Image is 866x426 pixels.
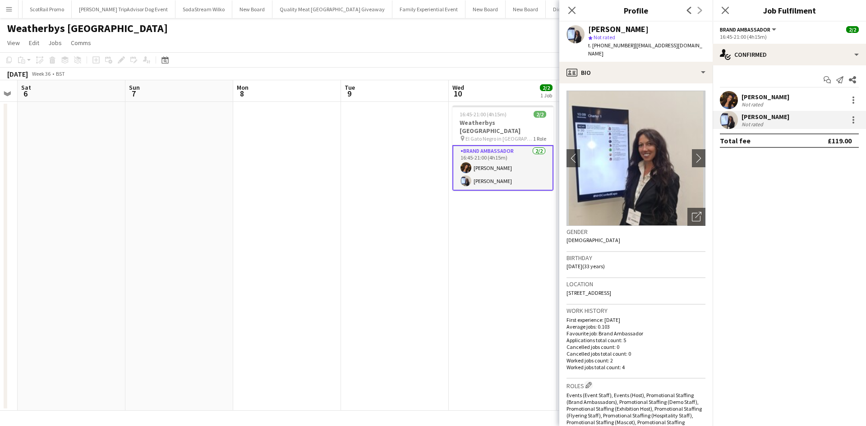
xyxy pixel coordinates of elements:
[20,88,31,99] span: 6
[7,69,28,78] div: [DATE]
[720,33,859,40] div: 16:45-21:00 (4h15m)
[720,26,770,33] span: Brand Ambassador
[713,44,866,65] div: Confirmed
[567,357,705,364] p: Worked jobs count: 2
[567,350,705,357] p: Cancelled jobs total count: 0
[232,0,272,18] button: New Board
[540,92,552,99] div: 1 Job
[588,42,635,49] span: t. [PHONE_NUMBER]
[567,380,705,390] h3: Roles
[4,37,23,49] a: View
[713,5,866,16] h3: Job Fulfilment
[567,330,705,337] p: Favourite job: Brand Ambassador
[742,113,789,121] div: [PERSON_NAME]
[567,228,705,236] h3: Gender
[742,93,789,101] div: [PERSON_NAME]
[29,39,39,47] span: Edit
[828,136,852,145] div: £119.00
[567,316,705,323] p: First experience: [DATE]
[567,91,705,226] img: Crew avatar or photo
[128,88,140,99] span: 7
[392,0,465,18] button: Family Experiential Event
[533,135,546,142] span: 1 Role
[272,0,392,18] button: Quality Meat [GEOGRAPHIC_DATA] Giveaway
[67,37,95,49] a: Comms
[594,34,615,41] span: Not rated
[343,88,355,99] span: 9
[559,88,571,99] span: 11
[567,280,705,288] h3: Location
[540,84,553,91] span: 2/2
[129,83,140,92] span: Sun
[846,26,859,33] span: 2/2
[687,208,705,226] div: Open photos pop-in
[72,0,175,18] button: [PERSON_NAME] TripAdvisor Dog Event
[452,145,553,191] app-card-role: Brand Ambassador2/216:45-21:00 (4h15m)[PERSON_NAME][PERSON_NAME]
[460,111,507,118] span: 16:45-21:00 (4h15m)
[567,263,605,270] span: [DATE] (33 years)
[546,0,589,18] button: Dior Launch
[465,135,533,142] span: El Gato Negro in [GEOGRAPHIC_DATA].
[48,39,62,47] span: Jobs
[45,37,65,49] a: Jobs
[559,5,713,16] h3: Profile
[506,0,546,18] button: New Board
[567,344,705,350] p: Cancelled jobs count: 0
[567,254,705,262] h3: Birthday
[559,62,713,83] div: Bio
[452,105,553,191] app-job-card: 16:45-21:00 (4h15m)2/2Weatherbys [GEOGRAPHIC_DATA] El Gato Negro in [GEOGRAPHIC_DATA].1 RoleBrand...
[235,88,249,99] span: 8
[23,0,72,18] button: ScotRail Promo
[345,83,355,92] span: Tue
[56,70,65,77] div: BST
[720,26,778,33] button: Brand Ambassador
[567,323,705,330] p: Average jobs: 0.103
[175,0,232,18] button: SodaStream Wilko
[25,37,43,49] a: Edit
[30,70,52,77] span: Week 36
[21,83,31,92] span: Sat
[567,289,611,296] span: [STREET_ADDRESS]
[720,136,751,145] div: Total fee
[7,22,168,35] h1: Weatherbys [GEOGRAPHIC_DATA]
[452,119,553,135] h3: Weatherbys [GEOGRAPHIC_DATA]
[7,39,20,47] span: View
[588,42,702,57] span: | [EMAIL_ADDRESS][DOMAIN_NAME]
[567,307,705,315] h3: Work history
[452,83,464,92] span: Wed
[742,121,765,128] div: Not rated
[567,337,705,344] p: Applications total count: 5
[71,39,91,47] span: Comms
[567,364,705,371] p: Worked jobs total count: 4
[451,88,464,99] span: 10
[534,111,546,118] span: 2/2
[742,101,765,108] div: Not rated
[465,0,506,18] button: New Board
[237,83,249,92] span: Mon
[588,25,649,33] div: [PERSON_NAME]
[567,237,620,243] span: [DEMOGRAPHIC_DATA]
